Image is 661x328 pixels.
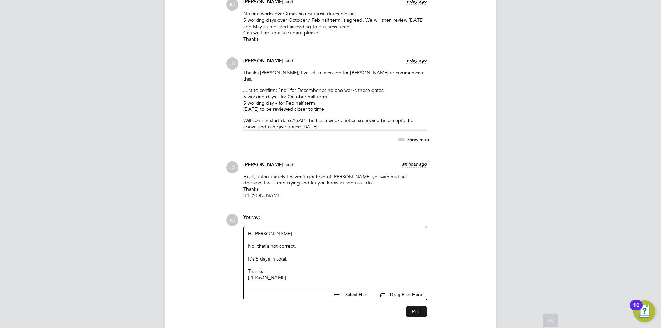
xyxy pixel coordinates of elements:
p: Hi all, unfortunately I haven't got hold of [PERSON_NAME] yet with his final decision. I will kee... [243,173,427,199]
div: Thanks [248,268,422,274]
p: Just to confirm: "no" for December as no one works those dates 5 working days - for October half ... [243,87,427,112]
span: an hour ago [402,161,427,167]
div: [PERSON_NAME] [248,274,422,281]
span: RJ [226,214,238,226]
div: say: [243,214,427,226]
div: It's 5 days in total. [248,256,422,262]
button: Drag Files Here [373,287,422,302]
span: Show more [407,137,430,142]
span: said: [285,161,295,168]
span: LO [226,161,238,173]
p: No one works over Xmas so not those dates please. 5 working days over October / Feb half term is ... [243,11,427,42]
span: [PERSON_NAME] [243,162,283,168]
p: Thanks [PERSON_NAME], I've left a message for [PERSON_NAME] to communicate this. [243,70,427,82]
span: a day ago [406,57,427,63]
div: 10 [633,305,639,314]
span: LO [226,57,238,70]
span: [PERSON_NAME] [243,58,283,64]
span: said: [285,57,295,64]
button: Open Resource Center, 10 new notifications [633,300,655,322]
p: Will confirm start date ASAP - he has a weeks notice so hoping he accepts the above and can give ... [243,117,427,136]
span: You [243,214,252,220]
button: Post [406,306,427,317]
div: No, that's not correct. [248,243,422,249]
div: Hi [PERSON_NAME] [248,231,422,281]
